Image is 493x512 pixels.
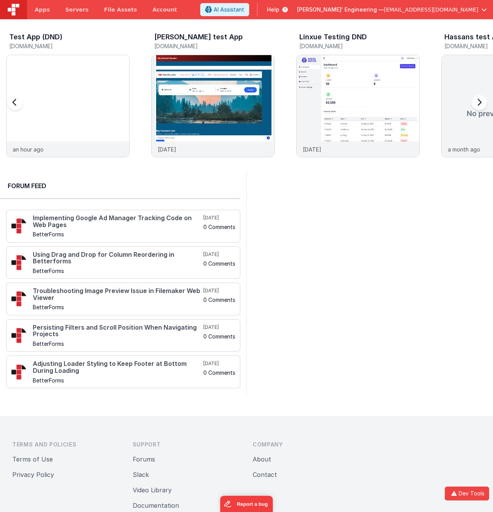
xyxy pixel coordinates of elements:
h5: [DOMAIN_NAME] [154,43,275,49]
h5: 0 Comments [203,333,235,339]
h5: [DATE] [203,288,235,294]
a: Privacy Policy [12,471,54,478]
h5: BetterForms [33,304,202,310]
span: Servers [65,6,88,13]
a: About [253,455,271,463]
h5: BetterForms [33,268,202,274]
h5: BetterForms [33,377,202,383]
h3: Support [133,441,241,448]
h3: Test App (DND) [9,33,62,41]
iframe: Marker.io feedback button [220,496,273,512]
h5: BetterForms [33,341,202,347]
button: Forums [133,455,155,464]
img: 295_2.png [11,328,27,343]
a: Adjusting Loader Styling to Keep Footer at Bottom During Loading BetterForms [DATE] 0 Comments [6,355,240,388]
button: About [253,455,271,464]
h4: Using Drag and Drop for Column Reordering in Betterforms [33,251,202,265]
button: Slack [133,470,149,479]
h5: [DATE] [203,324,235,330]
img: 295_2.png [11,364,27,380]
img: 295_2.png [11,218,27,234]
span: Help [267,6,279,13]
h2: Forum Feed [8,181,233,190]
a: Implementing Google Ad Manager Tracking Code on Web Pages BetterForms [DATE] 0 Comments [6,210,240,243]
button: [PERSON_NAME]' Engineering — [EMAIL_ADDRESS][DOMAIN_NAME] [297,6,487,13]
h5: 0 Comments [203,224,235,230]
h4: Persisting Filters and Scroll Position When Navigating Projects [33,324,202,338]
button: AI Assistant [200,3,249,16]
span: File Assets [104,6,137,13]
h3: Linxue Testing DND [299,33,367,41]
button: Dev Tools [445,487,489,500]
a: Using Drag and Drop for Column Reordering in Betterforms BetterForms [DATE] 0 Comments [6,246,240,279]
h5: 0 Comments [203,297,235,303]
h4: Implementing Google Ad Manager Tracking Code on Web Pages [33,215,202,228]
a: Troubleshooting Image Preview Issue in Filemaker Web Viewer BetterForms [DATE] 0 Comments [6,283,240,315]
h3: Terms and Policies [12,441,120,448]
h5: [DATE] [203,251,235,258]
p: [DATE] [158,145,176,153]
h5: 0 Comments [203,261,235,266]
p: [DATE] [303,145,321,153]
span: AI Assistant [214,6,244,13]
span: [PERSON_NAME]' Engineering — [297,6,384,13]
h4: Adjusting Loader Styling to Keep Footer at Bottom During Loading [33,360,202,374]
span: [EMAIL_ADDRESS][DOMAIN_NAME] [384,6,478,13]
h3: Company [253,441,361,448]
button: Video Library [133,485,172,495]
button: Documentation [133,501,179,510]
img: 295_2.png [11,291,27,307]
h3: [PERSON_NAME] test App [154,33,243,41]
h5: [DOMAIN_NAME] [9,43,130,49]
p: a month ago [448,145,480,153]
h5: [DATE] [203,215,235,221]
span: Apps [35,6,50,13]
h4: Troubleshooting Image Preview Issue in Filemaker Web Viewer [33,288,202,301]
a: Persisting Filters and Scroll Position When Navigating Projects BetterForms [DATE] 0 Comments [6,319,240,352]
h5: [DOMAIN_NAME] [299,43,420,49]
a: Slack [133,471,149,478]
h5: 0 Comments [203,370,235,376]
img: 295_2.png [11,255,27,270]
a: Terms of Use [12,455,53,463]
h5: BetterForms [33,231,202,237]
button: Contact [253,470,277,479]
h5: [DATE] [203,360,235,367]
